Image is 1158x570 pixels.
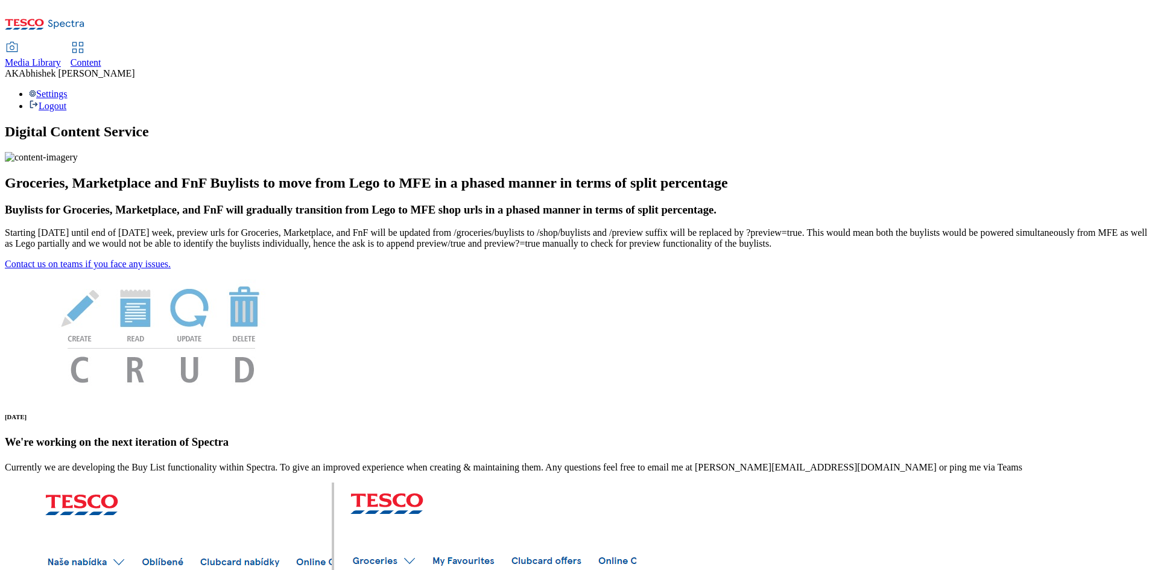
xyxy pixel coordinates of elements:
[5,270,318,396] img: News Image
[71,43,101,68] a: Content
[5,462,1153,473] p: Currently we are developing the Buy List functionality within Spectra. To give an improved experi...
[5,435,1153,449] h3: We're working on the next iteration of Spectra
[19,68,134,78] span: Abhishek [PERSON_NAME]
[5,68,19,78] span: AK
[5,227,1153,249] p: Starting [DATE] until end of [DATE] week, preview urls for Groceries, Marketplace, and FnF will b...
[5,259,171,269] a: Contact us on teams if you face any issues.
[5,124,1153,140] h1: Digital Content Service
[29,101,66,111] a: Logout
[29,89,68,99] a: Settings
[5,57,61,68] span: Media Library
[5,175,1153,191] h2: Groceries, Marketplace and FnF Buylists to move from Lego to MFE in a phased manner in terms of s...
[5,413,1153,420] h6: [DATE]
[5,152,78,163] img: content-imagery
[5,203,1153,217] h3: Buylists for Groceries, Marketplace, and FnF will gradually transition from Lego to MFE shop urls...
[71,57,101,68] span: Content
[5,43,61,68] a: Media Library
